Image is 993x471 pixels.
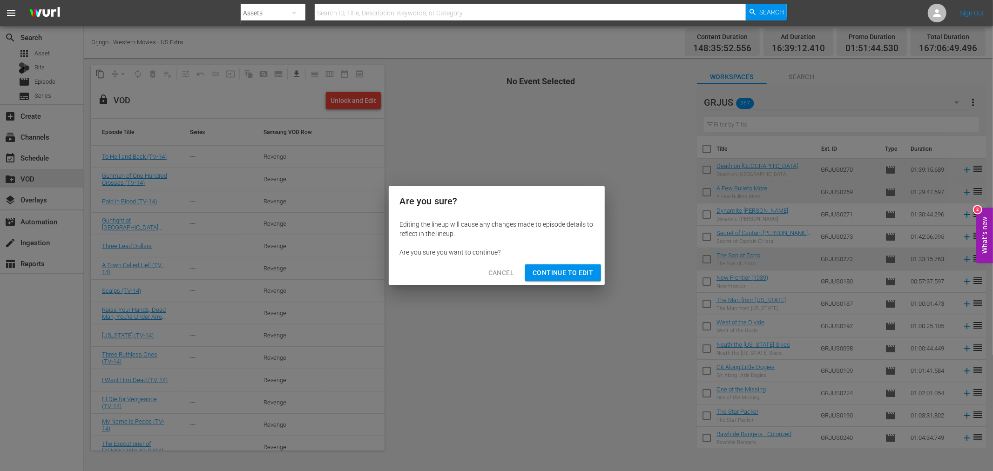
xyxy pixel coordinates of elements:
button: Cancel [481,264,521,282]
div: Are you sure you want to continue? [400,248,594,257]
button: Continue to Edit [525,264,601,282]
a: Sign Out [960,9,984,17]
img: ans4CAIJ8jUAAAAAAAAAAAAAAAAAAAAAAAAgQb4GAAAAAAAAAAAAAAAAAAAAAAAAJMjXAAAAAAAAAAAAAAAAAAAAAAAAgAT5G... [22,2,67,24]
span: Search [760,4,784,20]
span: Continue to Edit [533,267,593,279]
div: Editing the lineup will cause any changes made to episode details to reflect in the lineup. [400,220,594,238]
span: menu [6,7,17,19]
div: 2 [974,206,981,214]
button: Open Feedback Widget [976,208,993,263]
h2: Are you sure? [400,194,594,209]
span: Cancel [488,267,514,279]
